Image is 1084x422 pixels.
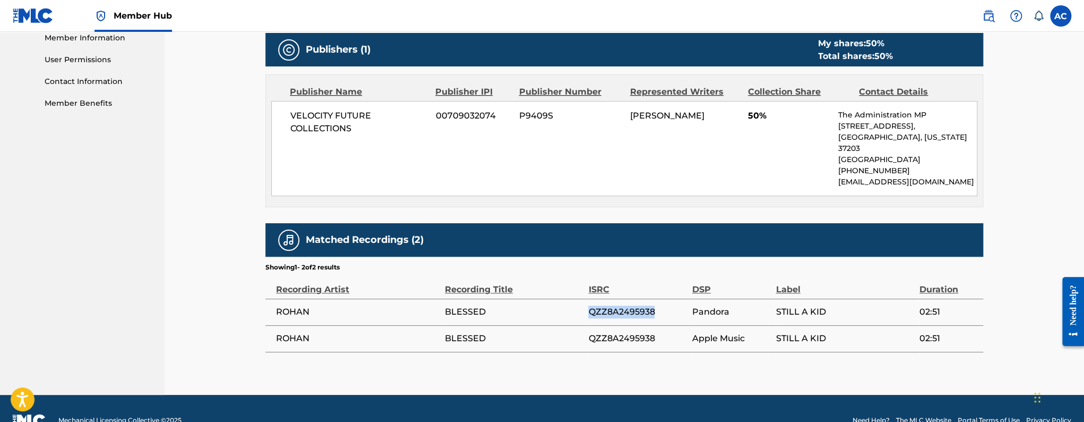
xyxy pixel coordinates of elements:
[692,272,771,296] div: DSP
[290,109,428,135] span: VELOCITY FUTURE COLLECTIONS
[1050,5,1071,27] div: User Menu
[445,332,583,345] span: BLESSED
[748,86,851,98] div: Collection Share
[13,8,54,23] img: MLC Logo
[519,86,622,98] div: Publisher Number
[45,54,152,65] a: User Permissions
[630,86,740,98] div: Represented Writers
[838,165,977,176] p: [PHONE_NUMBER]
[276,332,440,345] span: ROHAN
[45,98,152,109] a: Member Benefits
[692,306,771,318] span: Pandora
[1005,5,1027,27] div: Help
[859,86,962,98] div: Contact Details
[435,86,511,98] div: Publisher IPI
[838,121,977,132] p: [STREET_ADDRESS],
[276,306,440,318] span: ROHAN
[1031,371,1084,422] iframe: Chat Widget
[748,109,830,122] span: 50%
[838,176,977,188] p: [EMAIL_ADDRESS][DOMAIN_NAME]
[838,109,977,121] p: The Administration MP
[1054,269,1084,355] iframe: Resource Center
[776,306,914,318] span: STILL A KID
[306,234,424,246] h5: Matched Recordings (2)
[838,132,977,154] p: [GEOGRAPHIC_DATA], [US_STATE] 37203
[1033,11,1044,21] div: Notifications
[276,272,440,296] div: Recording Artist
[838,154,977,165] p: [GEOGRAPHIC_DATA]
[445,306,583,318] span: BLESSED
[874,51,893,61] span: 50 %
[290,86,427,98] div: Publisher Name
[982,10,995,22] img: search
[282,44,295,56] img: Publishers
[818,37,893,50] div: My shares:
[919,332,978,345] span: 02:51
[776,332,914,345] span: STILL A KID
[866,38,884,48] span: 50 %
[630,111,704,121] span: [PERSON_NAME]
[588,272,686,296] div: ISRC
[588,332,686,345] span: QZZ8A2495938
[588,306,686,318] span: QZZ8A2495938
[45,76,152,87] a: Contact Information
[919,272,978,296] div: Duration
[445,272,583,296] div: Recording Title
[919,306,978,318] span: 02:51
[265,263,340,272] p: Showing 1 - 2 of 2 results
[776,272,914,296] div: Label
[45,32,152,44] a: Member Information
[94,10,107,22] img: Top Rightsholder
[282,234,295,247] img: Matched Recordings
[692,332,771,345] span: Apple Music
[519,109,622,122] span: P9409S
[1010,10,1022,22] img: help
[306,44,371,56] h5: Publishers (1)
[978,5,999,27] a: Public Search
[436,109,511,122] span: 00709032074
[114,10,172,22] span: Member Hub
[1034,382,1040,413] div: Drag
[818,50,893,63] div: Total shares:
